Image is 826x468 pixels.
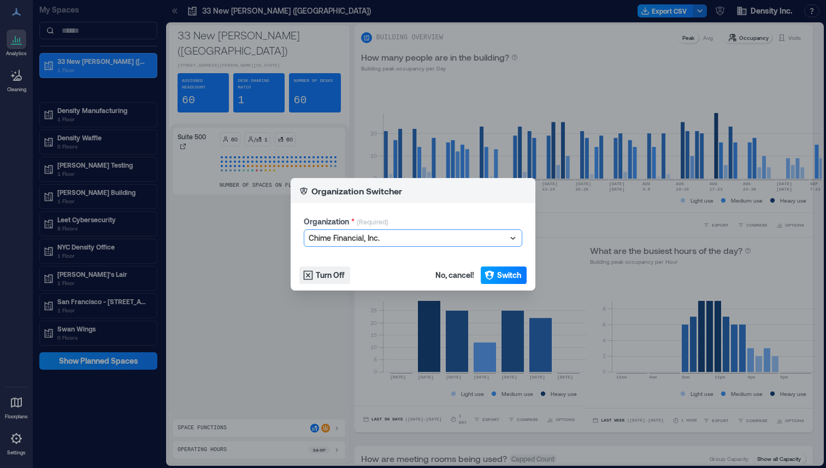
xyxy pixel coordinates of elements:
[304,216,355,227] label: Organization
[497,270,521,281] span: Switch
[481,266,527,284] button: Switch
[435,270,474,281] span: No, cancel!
[357,217,388,229] p: (Required)
[432,266,477,284] button: No, cancel!
[311,185,402,198] p: Organization Switcher
[316,270,345,281] span: Turn Off
[299,266,350,284] button: Turn Off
